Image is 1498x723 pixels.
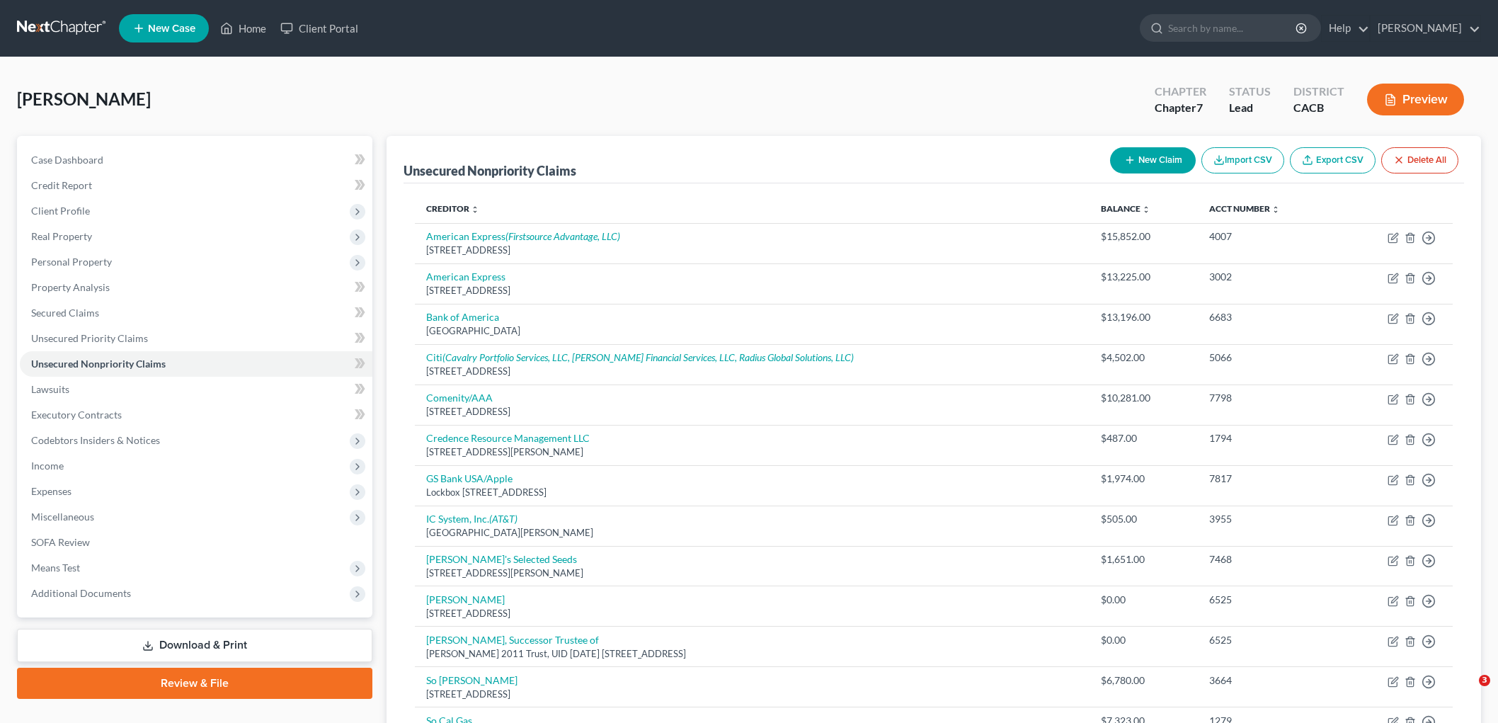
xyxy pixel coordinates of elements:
[31,256,112,268] span: Personal Property
[426,244,1078,257] div: [STREET_ADDRESS]
[426,553,577,565] a: [PERSON_NAME]'s Selected Seeds
[426,647,1078,661] div: [PERSON_NAME] 2011 Trust, UID [DATE] [STREET_ADDRESS]
[426,203,479,214] a: Creditor unfold_more
[489,513,518,525] i: (AT&T)
[1209,351,1327,365] div: 5066
[1209,512,1327,526] div: 3955
[471,205,479,214] i: unfold_more
[17,89,151,109] span: [PERSON_NAME]
[1110,147,1196,173] button: New Claim
[426,486,1078,499] div: Lockbox [STREET_ADDRESS]
[20,530,372,555] a: SOFA Review
[1209,229,1327,244] div: 4007
[213,16,273,41] a: Home
[1209,270,1327,284] div: 3002
[20,147,372,173] a: Case Dashboard
[1168,15,1298,41] input: Search by name...
[426,405,1078,419] div: [STREET_ADDRESS]
[20,173,372,198] a: Credit Report
[31,179,92,191] span: Credit Report
[31,332,148,344] span: Unsecured Priority Claims
[426,365,1078,378] div: [STREET_ADDRESS]
[1209,633,1327,647] div: 6525
[31,154,103,166] span: Case Dashboard
[426,607,1078,620] div: [STREET_ADDRESS]
[31,281,110,293] span: Property Analysis
[1209,391,1327,405] div: 7798
[426,526,1078,540] div: [GEOGRAPHIC_DATA][PERSON_NAME]
[17,668,372,699] a: Review & File
[1209,472,1327,486] div: 7817
[31,485,72,497] span: Expenses
[426,311,499,323] a: Bank of America
[1479,675,1490,686] span: 3
[505,230,620,242] i: (Firstsource Advantage, LLC)
[1367,84,1464,115] button: Preview
[426,324,1078,338] div: [GEOGRAPHIC_DATA]
[426,634,599,646] a: [PERSON_NAME], Successor Trustee of
[426,392,493,404] a: Comenity/AAA
[1290,147,1376,173] a: Export CSV
[1101,593,1187,607] div: $0.00
[1142,205,1150,214] i: unfold_more
[426,445,1078,459] div: [STREET_ADDRESS][PERSON_NAME]
[404,162,576,179] div: Unsecured Nonpriority Claims
[426,567,1078,580] div: [STREET_ADDRESS][PERSON_NAME]
[1101,203,1150,214] a: Balance unfold_more
[20,402,372,428] a: Executory Contracts
[1101,431,1187,445] div: $487.00
[1155,84,1206,100] div: Chapter
[20,300,372,326] a: Secured Claims
[31,230,92,242] span: Real Property
[273,16,365,41] a: Client Portal
[1229,100,1271,116] div: Lead
[1196,101,1203,114] span: 7
[1101,552,1187,567] div: $1,651.00
[1101,512,1187,526] div: $505.00
[426,513,518,525] a: IC System, Inc.(AT&T)
[426,593,505,605] a: [PERSON_NAME]
[1322,16,1369,41] a: Help
[20,351,372,377] a: Unsecured Nonpriority Claims
[426,674,518,686] a: So [PERSON_NAME]
[31,511,94,523] span: Miscellaneous
[426,284,1078,297] div: [STREET_ADDRESS]
[31,460,64,472] span: Income
[1201,147,1284,173] button: Import CSV
[31,307,99,319] span: Secured Claims
[426,351,854,363] a: Citi(Cavalry Portfolio Services, LLC, [PERSON_NAME] Financial Services, LLC, Radius Global Soluti...
[1209,552,1327,567] div: 7468
[1209,673,1327,688] div: 3664
[426,230,620,242] a: American Express(Firstsource Advantage, LLC)
[1293,100,1344,116] div: CACB
[1381,147,1458,173] button: Delete All
[442,351,854,363] i: (Cavalry Portfolio Services, LLC, [PERSON_NAME] Financial Services, LLC, Radius Global Solutions,...
[20,275,372,300] a: Property Analysis
[148,23,195,34] span: New Case
[1101,229,1187,244] div: $15,852.00
[1101,310,1187,324] div: $13,196.00
[20,326,372,351] a: Unsecured Priority Claims
[1209,310,1327,324] div: 6683
[426,271,505,283] a: American Express
[1293,84,1344,100] div: District
[1101,351,1187,365] div: $4,502.00
[31,383,69,395] span: Lawsuits
[31,562,80,574] span: Means Test
[1271,205,1280,214] i: unfold_more
[1101,391,1187,405] div: $10,281.00
[31,434,160,446] span: Codebtors Insiders & Notices
[31,205,90,217] span: Client Profile
[31,587,131,599] span: Additional Documents
[31,536,90,548] span: SOFA Review
[1209,203,1280,214] a: Acct Number unfold_more
[1101,270,1187,284] div: $13,225.00
[1155,100,1206,116] div: Chapter
[20,377,372,402] a: Lawsuits
[17,629,372,662] a: Download & Print
[1101,633,1187,647] div: $0.00
[1101,673,1187,688] div: $6,780.00
[1450,675,1484,709] iframe: Intercom live chat
[31,358,166,370] span: Unsecured Nonpriority Claims
[1101,472,1187,486] div: $1,974.00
